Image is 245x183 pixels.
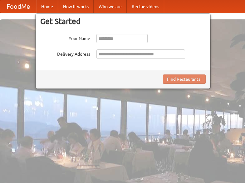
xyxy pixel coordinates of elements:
[94,0,127,13] a: Who we are
[40,34,90,42] label: Your Name
[36,0,58,13] a: Home
[40,17,206,26] h3: Get Started
[127,0,164,13] a: Recipe videos
[58,0,94,13] a: How it works
[0,0,36,13] a: FoodMe
[163,74,206,84] button: Find Restaurants!
[40,49,90,57] label: Delivery Address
